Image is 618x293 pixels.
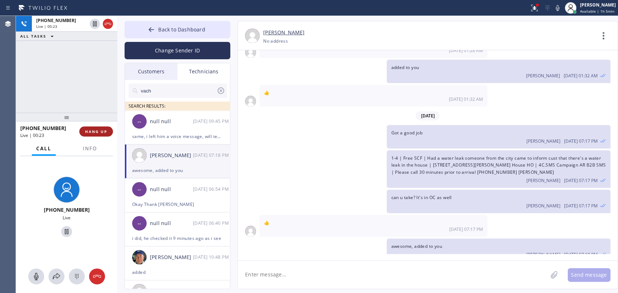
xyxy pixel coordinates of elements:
span: -- [138,117,141,126]
span: [DATE] 01:28 AM [449,47,483,53]
span: HANG UP [85,129,107,134]
div: Okay Thank [PERSON_NAME] [132,200,223,208]
span: [PHONE_NUMBER] [20,125,66,132]
button: Send message [568,268,610,282]
span: can u take? It's in OC as well [391,194,451,201]
div: null null [150,117,193,126]
span: -- [138,219,141,228]
div: No address [263,37,288,45]
img: user.png [245,226,256,237]
button: Mute [28,268,44,284]
div: 09/26/2025 9:18 AM [387,238,610,262]
span: [PERSON_NAME] [526,251,560,258]
button: Hang up [89,268,105,284]
button: Call [32,142,56,156]
span: 👍 [264,220,269,226]
img: user.png [245,96,256,107]
span: Got a good job [391,130,422,136]
span: [PERSON_NAME] [526,73,560,79]
div: awesome, added to you [132,166,223,174]
span: [DATE] 07:17 PM [564,177,598,184]
span: ALL TASKS [20,34,46,39]
div: 09/26/2025 9:17 AM [387,125,610,148]
div: 09/25/2025 9:48 AM [193,253,231,261]
button: ALL TASKS [16,32,61,40]
div: 09/26/2025 9:45 AM [193,117,231,125]
span: [DATE] 01:32 AM [564,73,598,79]
button: Hold Customer [61,226,72,237]
button: Back to Dashboard [125,21,230,38]
div: Technicians [177,63,230,80]
span: [DATE] 07:17 PM [564,203,598,209]
div: 09/24/2025 9:32 AM [387,60,610,83]
img: user.png [245,29,260,43]
span: 👍 [264,90,269,96]
span: Back to Dashboard [158,26,205,33]
button: HANG UP [79,126,113,137]
span: [DATE] 07:18 PM [564,251,598,258]
div: 09/26/2025 9:17 AM [387,190,610,213]
button: Open dialpad [69,268,85,284]
img: user.png [132,148,147,163]
div: 09/26/2025 9:17 AM [387,150,610,188]
span: [DATE] 01:32 AM [449,96,483,102]
span: SEARCH RESULTS: [129,103,165,109]
div: Customers [125,63,177,80]
div: [PERSON_NAME] [150,253,193,262]
div: 09/26/2025 9:17 AM [260,215,487,237]
div: [PERSON_NAME] [580,2,616,8]
span: 1-4 | Free SCF | Had a water leak someone from the city came to inform cust that there's a water ... [391,155,606,175]
div: 09/26/2025 9:18 AM [193,151,231,159]
div: added [132,268,223,276]
button: Open directory [49,268,64,284]
span: Available | 1h 5min [580,9,614,14]
button: Info [79,142,101,156]
div: null null [150,219,193,228]
span: Info [83,145,97,152]
button: Hold Customer [90,19,100,29]
span: Call [36,145,51,152]
a: [PERSON_NAME] [263,29,304,37]
span: [PHONE_NUMBER] [36,17,76,23]
span: [PERSON_NAME] [526,138,560,144]
span: [PHONE_NUMBER] [44,206,90,213]
span: [DATE] 07:17 PM [564,138,598,144]
button: Hang up [103,19,113,29]
span: Live | 00:23 [20,132,44,138]
span: awesome, added to you [391,243,442,249]
div: null null [150,185,193,194]
span: [DATE] 07:17 PM [449,226,483,232]
input: Search [140,83,216,98]
div: [PERSON_NAME] [150,151,193,160]
span: added to you [391,64,419,70]
button: Mute [552,3,563,13]
span: [PERSON_NAME] [526,177,560,184]
div: 09/26/2025 9:54 AM [193,185,231,193]
div: same, i left him a voice message, will text him [132,132,223,141]
span: [DATE] [416,111,440,120]
span: -- [138,185,141,194]
div: 09/24/2025 9:32 AM [260,85,487,107]
span: Live [63,215,71,221]
img: eb1005bbae17aab9b5e109a2067821b9.jpg [132,250,147,264]
div: 09/26/2025 9:40 AM [193,219,231,227]
span: Live | 00:23 [36,24,57,29]
span: [PERSON_NAME] [526,203,560,209]
div: i did, he checked it 9 minutes ago as i see [132,234,223,242]
button: Change Sender ID [125,42,230,59]
img: user.png [245,47,256,58]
